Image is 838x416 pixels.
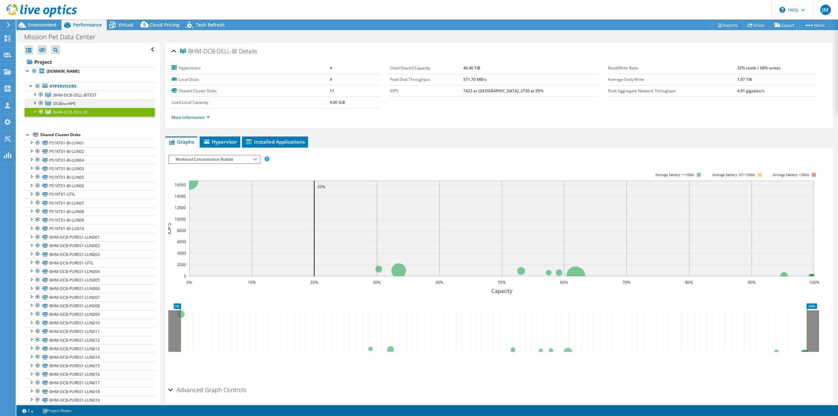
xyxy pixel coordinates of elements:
text: Capacity [491,287,513,295]
b: 11 [330,88,334,94]
label: Read/Write Ratio [608,65,737,71]
b: 1.07 TiB [737,77,752,82]
b: 4.91 gigabits/s [737,88,764,94]
span: Graphs [168,138,194,145]
a: BHM-DCB-PURE01-LUN003 [25,250,155,259]
a: Project Notes [38,407,76,415]
span: BHM-DCB-DELL-BI [53,109,87,115]
a: Share [743,20,770,30]
a: More [799,20,830,30]
a: PS1KT01-UTIL [25,190,155,199]
text: 12000 [174,205,186,210]
a: [DOMAIN_NAME] [25,67,155,76]
a: PS1KT01-BI-LUN08 [25,207,155,216]
a: BHM-DCB-DELL-BI [25,108,155,116]
text: 50% [498,280,506,285]
a: BHM-DCB-PURE01-LUN009 [25,310,155,318]
b: 7422 at [GEOGRAPHIC_DATA], 2730 at 95% [463,88,543,94]
a: BHM-DCB-PURE01-LUN004 [25,267,155,276]
span: Hypervisor [203,138,237,145]
b: 571.70 MB/s [463,77,486,82]
a: Hypervisors [25,82,155,91]
b: 4 [330,65,332,71]
a: BHM-DCB-PURE01-LUN001 [25,233,155,242]
a: BHM-DCB-PURE01-LUN002 [25,242,155,250]
a: DCBlox-HPE [25,99,155,108]
label: Peak Aggregate Network Throughput [608,88,737,94]
b: 4.00 GiB [330,99,345,105]
label: Local Disks [172,76,330,83]
span: Tech Refresh [196,22,225,28]
text: 30% [373,280,381,285]
span: BHM-DCB-DELL-BITEST [53,92,97,98]
span: JM [820,5,831,15]
text: 20% [310,280,318,285]
label: Peak Disk Throughput [390,76,463,83]
a: BHM-DCB-PURE01-LUN005 [25,276,155,284]
label: Used Local Capacity [172,99,330,106]
text: Average latency >20ms [772,172,809,177]
a: PS1KT01-BI-LUN09 [25,216,155,224]
span: Workload Concentration Bubble [172,155,256,163]
label: Average Daily Write [608,76,737,83]
a: Project [25,57,155,67]
a: BHM-DCB-PURE01-LUN017 [25,379,155,387]
text: 2000 [177,262,186,267]
span: Performance [73,22,102,28]
b: [DOMAIN_NAME] [46,68,80,74]
span: DCBlox-HPE [53,101,76,106]
text: 16000 [174,182,186,188]
text: 0 [184,273,186,279]
a: BHM-DCB-PURE01-LUN014 [25,353,155,361]
text: 0% [187,280,192,285]
a: PS1KT01-BI-LUN01 [25,139,155,147]
a: BHM-DCB-PURE01-LUN007 [25,293,155,301]
text: 40% [435,280,443,285]
span: Installed Applications [245,138,305,145]
label: Used Shared Capacity [390,65,463,71]
h1: Mission Pet Data Center [21,33,106,41]
a: BHM-DCB-DELL-BITEST [25,91,155,99]
text: 70% [623,280,630,285]
a: PS1KT01-BI-LUN06 [25,182,155,190]
text: 4000 [177,250,186,256]
a: Reports [712,20,743,30]
label: IOPS [390,88,463,94]
a: BHM-DCB-PURE01-LUN011 [25,327,155,336]
h2: Advanced Graph Controls [168,383,246,396]
text: 80% [685,280,693,285]
a: BHM-DCB-PURE01-LUN019 [25,396,155,404]
a: Export [769,20,800,30]
a: PS1KT01-BI-LUN07 [25,199,155,207]
a: PS1KT01-BI-LUN04 [25,156,155,164]
text: 90% [748,280,756,285]
label: Hypervisors [172,65,330,71]
div: Shared Cluster Disks [40,131,155,139]
a: BHM-DCB-PURE01-LUN018 [25,387,155,396]
a: More Information [172,115,210,120]
span: Cloud Pricing [150,22,179,28]
a: BHM-DCB-PURE01-LUN010 [25,319,155,327]
text: 100% [809,280,819,285]
a: PS1KT01-BI-LUN10 [25,225,155,233]
tspan: Average latency 10<=20ms [712,172,755,177]
a: BHM-DCB-PURE01-LUN008 [25,301,155,310]
a: BHM-DCB-PURE01-LUN016 [25,370,155,379]
b: 46.46 TiB [463,65,480,71]
b: 32% reads / 68% writes [737,65,781,71]
text: 10000 [174,216,186,222]
text: 6000 [177,239,186,244]
a: BHM-DCB-PURE01-UTIL [25,259,155,267]
span: Environment [28,22,57,28]
text: 20% [318,184,325,190]
a: PS1KT01-BI-LUN03 [25,164,155,173]
text: 10% [248,280,256,285]
a: PS1KT01-BI-LUN05 [25,173,155,181]
text: 8000 [177,228,186,233]
a: BHM-DCB-PURE01-LUN015 [25,362,155,370]
b: 4 [330,77,332,82]
a: PS1KT01-BI-LUN02 [25,147,155,156]
span: BHM-DCB-DELL-BI [180,48,237,55]
text: 60% [560,280,568,285]
svg: \n [779,7,785,13]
